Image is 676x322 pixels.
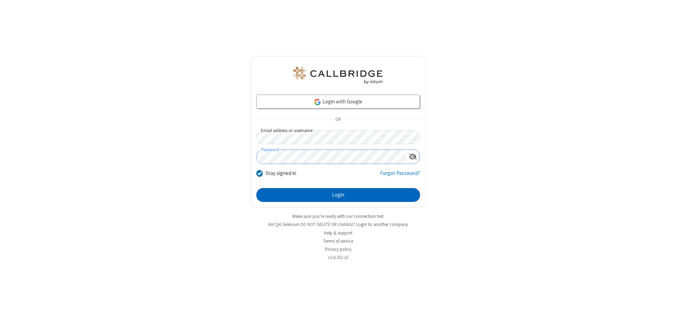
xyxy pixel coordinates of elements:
a: Make sure you're ready with our connection test [292,213,384,219]
button: Login [256,188,420,202]
div: Show password [406,150,420,163]
li: v2.6.352.10 [251,254,426,261]
input: Email address or username [256,130,420,144]
img: QA Selenium DO NOT DELETE OR CHANGE [292,67,384,84]
a: Privacy policy [325,246,351,252]
a: Terms of service [323,238,353,244]
img: google-icon.png [314,98,321,106]
li: Not QA Selenium DO NOT DELETE OR CHANGE? [251,221,426,228]
a: Help & support [324,230,352,236]
button: Login to another company [356,221,408,228]
label: Stay signed in [266,169,296,177]
a: Forgot Password? [380,169,420,183]
input: Password [257,150,406,164]
span: OR [332,115,344,125]
a: Login with Google [256,95,420,109]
